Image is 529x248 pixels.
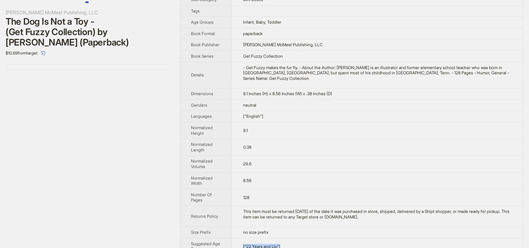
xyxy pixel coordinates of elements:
span: Infant, Baby, Toddler [243,19,281,25]
span: Normalized Length [191,142,213,152]
span: Number Of Pages [191,192,212,203]
span: Size Prefix [191,230,211,235]
span: 9.1 [243,128,247,133]
span: Normalized Width [191,175,213,186]
span: Tags [191,8,200,14]
span: 128 [243,195,249,200]
div: This item must be returned within 90 days of the date it was purchased in store, shipped, deliver... [243,209,512,220]
div: The Dog Is Not a Toy - (Get Fuzzy Collection) by [PERSON_NAME] (Paperback) [6,16,168,48]
span: select [41,51,45,55]
span: Dimensions [191,91,213,96]
span: ["English"] [243,114,263,119]
span: no size prefix [243,230,268,235]
span: Book Format [191,31,215,36]
span: Details [191,72,204,77]
span: 9.1 Inches (H) x 8.56 Inches (W) x .38 Inches (D) [243,91,332,96]
span: Genders [191,102,207,108]
span: [PERSON_NAME] McMeel Publishing, LLC [243,42,322,47]
span: 8.56 [243,178,251,183]
span: paperback [243,31,262,36]
span: Languages [191,114,212,119]
span: Age Groups [191,19,214,25]
span: Book Series [191,53,214,59]
span: Normalized Volume [191,158,213,169]
span: neutral [243,102,256,108]
button: Go to slide 1 [85,1,89,3]
div: - Get Fuzzy makes the fur fly. - About the Author: Darby Conley is an illustrator and former elem... [243,65,512,81]
div: $10.69 from target [6,48,168,59]
span: Get Fuzzy Collection [243,53,282,59]
span: Book Publisher [191,42,219,47]
span: Normalized Height [191,125,213,136]
span: 29.6 [243,161,251,166]
div: [PERSON_NAME] McMeel Publishing, LLC [6,9,168,16]
span: Returns Policy [191,214,218,219]
span: 0.38 [243,144,251,150]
